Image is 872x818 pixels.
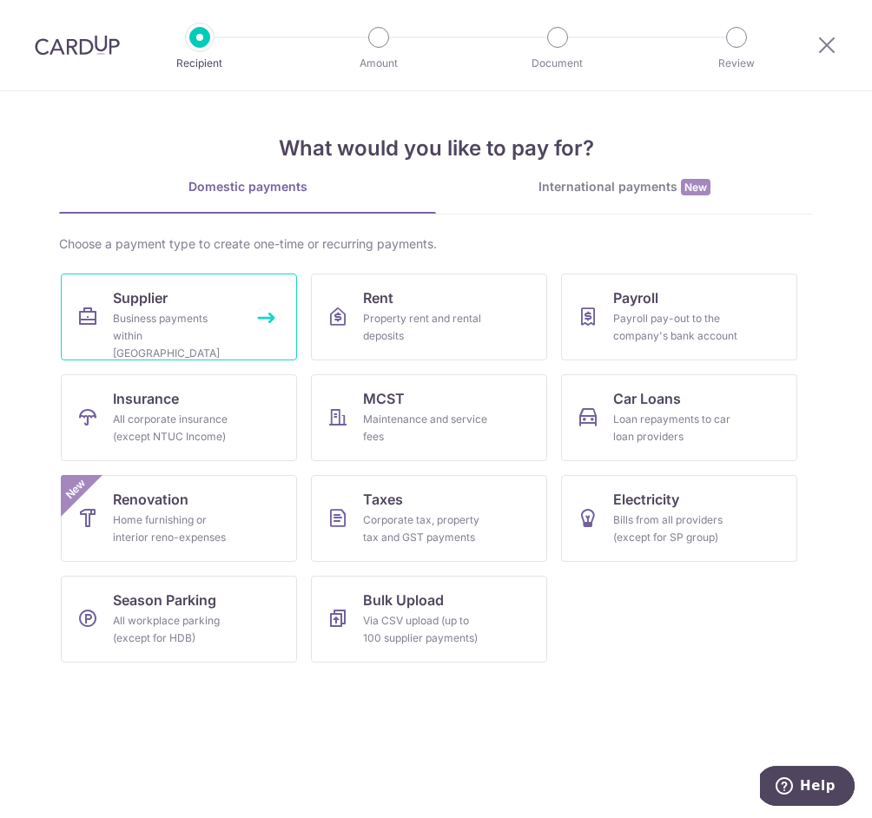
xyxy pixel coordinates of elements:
[40,12,76,28] span: Help
[363,511,488,546] div: Corporate tax, property tax and GST payments
[363,489,403,510] span: Taxes
[613,511,738,546] div: Bills from all providers (except for SP group)
[363,287,393,308] span: Rent
[672,55,801,72] p: Review
[760,766,855,809] iframe: Opens a widget where you can find more information
[135,55,264,72] p: Recipient
[62,475,90,504] span: New
[61,374,297,461] a: InsuranceAll corporate insurance (except NTUC Income)
[314,55,443,72] p: Amount
[493,55,622,72] p: Document
[613,287,658,308] span: Payroll
[613,411,738,445] div: Loan repayments to car loan providers
[113,310,238,362] div: Business payments within [GEOGRAPHIC_DATA]
[113,511,238,546] div: Home furnishing or interior reno-expenses
[35,35,120,56] img: CardUp
[311,274,547,360] a: RentProperty rent and rental deposits
[311,374,547,461] a: MCSTMaintenance and service fees
[363,310,488,345] div: Property rent and rental deposits
[59,235,813,253] div: Choose a payment type to create one-time or recurring payments.
[61,274,297,360] a: SupplierBusiness payments within [GEOGRAPHIC_DATA]
[113,388,179,409] span: Insurance
[59,178,436,195] div: Domestic payments
[113,287,168,308] span: Supplier
[561,374,797,461] a: Car LoansLoan repayments to car loan providers
[613,489,679,510] span: Electricity
[113,411,238,445] div: All corporate insurance (except NTUC Income)
[113,612,238,647] div: All workplace parking (except for HDB)
[363,388,405,409] span: MCST
[311,576,547,663] a: Bulk UploadVia CSV upload (up to 100 supplier payments)
[681,179,710,195] span: New
[436,178,813,196] div: International payments
[613,388,681,409] span: Car Loans
[561,274,797,360] a: PayrollPayroll pay-out to the company's bank account
[363,590,444,610] span: Bulk Upload
[113,489,188,510] span: Renovation
[561,475,797,562] a: ElectricityBills from all providers (except for SP group)
[311,475,547,562] a: TaxesCorporate tax, property tax and GST payments
[363,411,488,445] div: Maintenance and service fees
[363,612,488,647] div: Via CSV upload (up to 100 supplier payments)
[613,310,738,345] div: Payroll pay-out to the company's bank account
[59,133,813,164] h4: What would you like to pay for?
[113,590,216,610] span: Season Parking
[61,475,297,562] a: RenovationHome furnishing or interior reno-expensesNew
[61,576,297,663] a: Season ParkingAll workplace parking (except for HDB)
